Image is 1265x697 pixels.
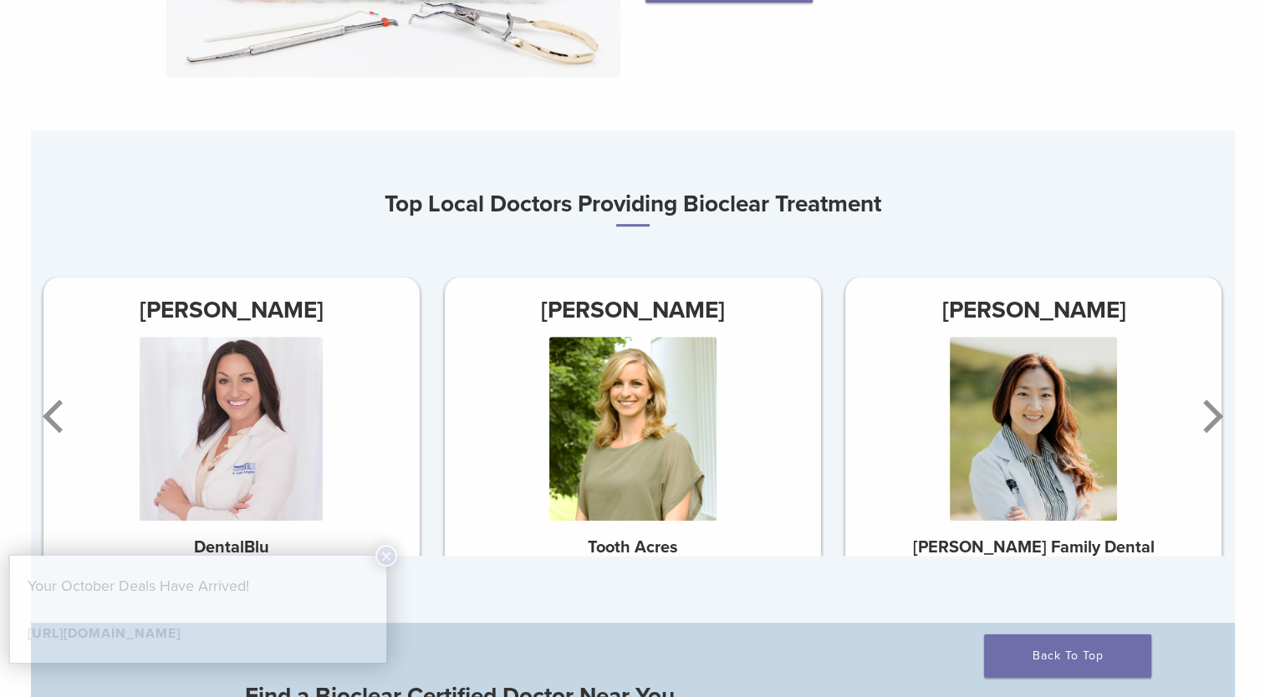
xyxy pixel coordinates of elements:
h3: Top Local Doctors Providing Bioclear Treatment [31,184,1235,226]
strong: [PERSON_NAME] Family Dental [913,537,1155,557]
h3: [PERSON_NAME] [43,290,420,330]
img: Dr. Jiyun Thompson [950,337,1117,521]
img: Dr. Angela Arlinghaus [140,337,324,521]
a: [URL][DOMAIN_NAME] [28,625,181,642]
img: Dr. Alyssa Fisher [548,337,716,521]
strong: Tooth Acres [587,537,677,557]
h3: [PERSON_NAME] [845,290,1222,330]
button: Next [1193,366,1227,466]
p: Your October Deals Have Arrived! [28,573,369,598]
h3: [PERSON_NAME] [444,290,820,330]
button: Previous [39,366,73,466]
strong: DentalBlu [194,537,269,557]
a: Back To Top [984,634,1151,678]
button: Close [375,545,397,567]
